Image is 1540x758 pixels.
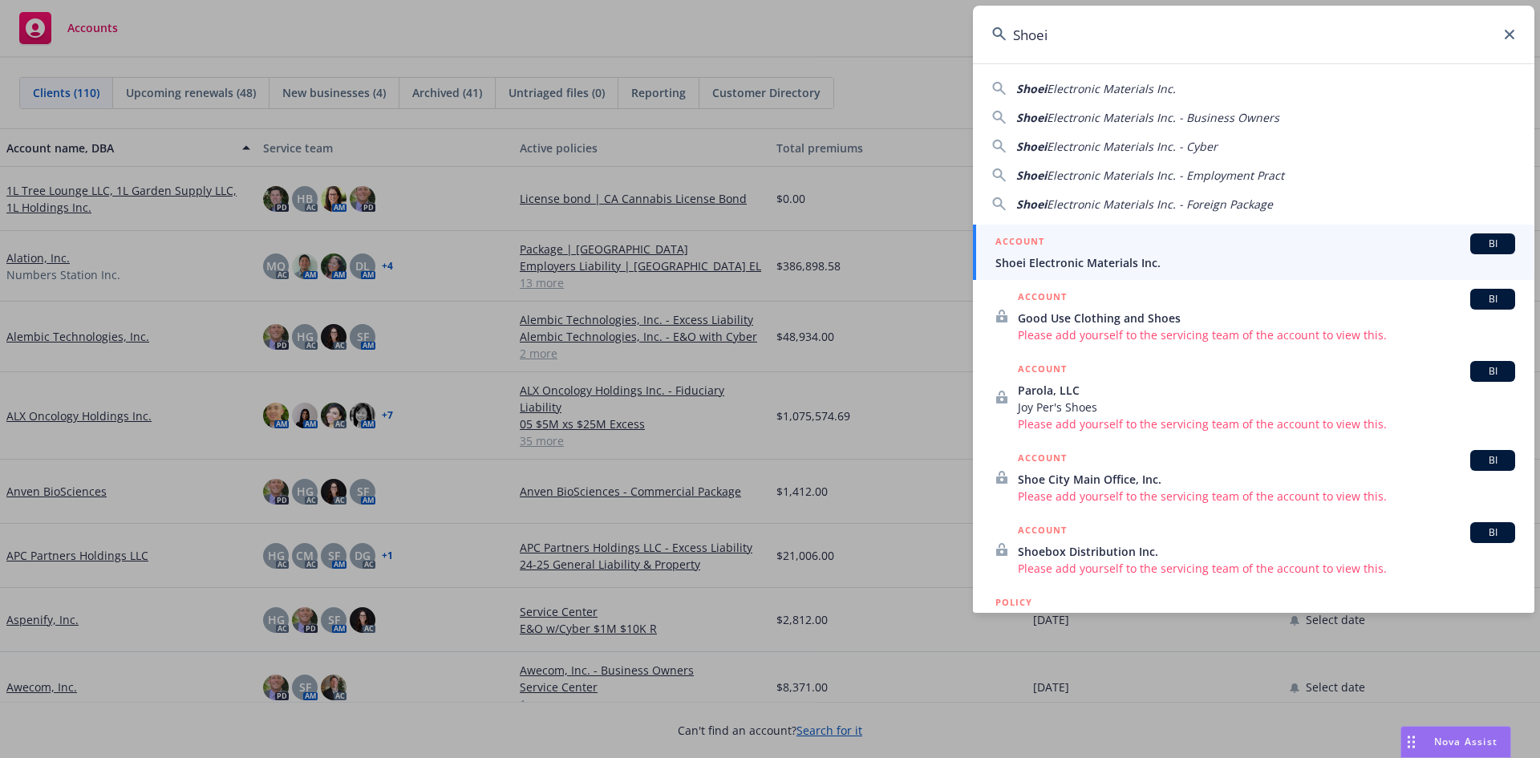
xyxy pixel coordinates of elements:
[1477,525,1509,540] span: BI
[995,233,1044,253] h5: ACCOUNT
[1047,139,1218,154] span: Electronic Materials Inc. - Cyber
[1018,310,1515,326] span: Good Use Clothing and Shoes
[1018,289,1067,308] h5: ACCOUNT
[995,612,1515,629] span: Shoei Electronic Materials Inc. - Pollution
[1018,543,1515,560] span: Shoebox Distribution Inc.
[1477,364,1509,379] span: BI
[995,594,1032,610] h5: POLICY
[1047,168,1284,183] span: Electronic Materials Inc. - Employment Pract
[1018,399,1515,415] span: Joy Per's Shoes
[1477,453,1509,468] span: BI
[1018,382,1515,399] span: Parola, LLC
[995,254,1515,271] span: Shoei Electronic Materials Inc.
[1016,168,1047,183] span: Shoei
[1016,139,1047,154] span: Shoei
[1018,488,1515,505] span: Please add yourself to the servicing team of the account to view this.
[1018,560,1515,577] span: Please add yourself to the servicing team of the account to view this.
[1434,735,1497,748] span: Nova Assist
[1016,81,1047,96] span: Shoei
[1401,727,1421,757] div: Drag to move
[1400,726,1511,758] button: Nova Assist
[1477,237,1509,251] span: BI
[1016,110,1047,125] span: Shoei
[1018,415,1515,432] span: Please add yourself to the servicing team of the account to view this.
[1477,292,1509,306] span: BI
[1018,326,1515,343] span: Please add yourself to the servicing team of the account to view this.
[973,586,1534,655] a: POLICYShoei Electronic Materials Inc. - Pollution
[1018,450,1067,469] h5: ACCOUNT
[1047,81,1176,96] span: Electronic Materials Inc.
[973,280,1534,352] a: ACCOUNTBIGood Use Clothing and ShoesPlease add yourself to the servicing team of the account to v...
[1047,197,1273,212] span: Electronic Materials Inc. - Foreign Package
[1016,197,1047,212] span: Shoei
[1018,522,1067,541] h5: ACCOUNT
[973,6,1534,63] input: Search...
[973,225,1534,280] a: ACCOUNTBIShoei Electronic Materials Inc.
[1018,471,1515,488] span: Shoe City Main Office, Inc.
[1018,361,1067,380] h5: ACCOUNT
[1047,110,1279,125] span: Electronic Materials Inc. - Business Owners
[973,513,1534,586] a: ACCOUNTBIShoebox Distribution Inc.Please add yourself to the servicing team of the account to vie...
[973,441,1534,513] a: ACCOUNTBIShoe City Main Office, Inc.Please add yourself to the servicing team of the account to v...
[973,352,1534,441] a: ACCOUNTBIParola, LLCJoy Per's ShoesPlease add yourself to the servicing team of the account to vi...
